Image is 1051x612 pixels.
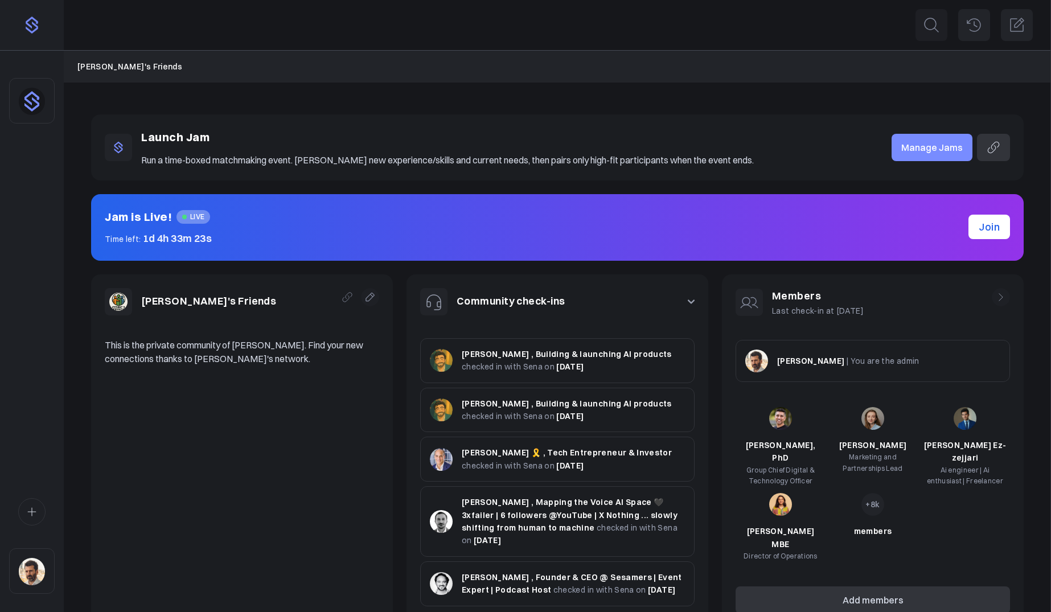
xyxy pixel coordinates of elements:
[462,461,555,471] span: checked in with Sena on
[430,349,453,372] img: 6530a282ec53f6ef30e4b09f3831aad18ab39622.jpg
[839,440,907,450] span: [PERSON_NAME]
[772,288,864,305] h1: Members
[553,585,646,595] span: checked in with Sena on
[105,338,379,365] p: This is the private community of [PERSON_NAME]. Find your new connections thanks to [PERSON_NAME]...
[105,208,172,226] h2: Jam is Live!
[176,210,210,224] span: LIVE
[847,356,919,366] span: | You are the admin
[745,350,768,372] img: sqr4epb0z8e5jm577i6jxqftq3ng
[462,399,672,409] span: [PERSON_NAME] , Building & launching AI products
[420,388,695,433] button: [PERSON_NAME] , Building & launching AI products checked in with Sena on [DATE]
[746,466,815,485] span: Group Chief Digital & Technology Officer
[143,232,212,245] span: 1d 4h 33m 23s
[556,461,584,471] span: [DATE]
[462,411,555,421] span: checked in with Sena on
[420,437,695,482] button: [PERSON_NAME] 🎗️ , Tech Entrepreneur & Investor checked in with Sena on [DATE]
[407,274,708,329] button: Community check-ins
[556,411,584,421] span: [DATE]
[924,440,1007,463] span: [PERSON_NAME] Ez-zejjari
[19,88,45,115] img: dhnou9yomun9587rl8johsq6w6vr
[19,558,45,585] img: sqr4epb0z8e5jm577i6jxqftq3ng
[769,407,792,430] img: b7640654d5e8851c170ef497c83dfb146930f3de.jpg
[772,305,864,317] p: Last check-in at [DATE]
[865,498,880,511] p: +8k
[430,572,453,595] img: c2fa77103a124758c4ae48524c4ac2001756d3e4.jpg
[420,338,695,383] button: [PERSON_NAME] , Building & launching AI products checked in with Sena on [DATE]
[141,293,276,310] h1: [PERSON_NAME]'s Friends
[854,526,892,536] span: members
[141,128,754,146] p: Launch Jam
[648,585,675,595] span: [DATE]
[420,486,695,557] button: [PERSON_NAME] , Mapping the Voice AI Space 🖤 3xfailer | 6 followers @YouTube | X Nothing ... slow...
[462,572,682,595] span: [PERSON_NAME] , Founder & CEO @ Sesamers | Event Expert | Podcast Host
[927,466,1003,485] span: Ai engineer | Ai enthusiast | Freelancer
[462,497,678,533] span: [PERSON_NAME] , Mapping the Voice AI Space 🖤 3xfailer | 6 followers @YouTube | X Nothing ... slow...
[861,407,884,430] img: 55767ad48aca982840d1cafc991b14285931e639.jpg
[744,552,818,560] span: Director of Operations
[457,294,565,307] a: Community check-ins
[954,407,976,430] img: 283bcf1aace382520968f9800dee7853efc4a0a0.jpg
[462,362,555,372] span: checked in with Sena on
[141,153,754,167] p: Run a time-boxed matchmaking event. [PERSON_NAME] new experience/skills and current needs, then p...
[556,362,584,372] span: [DATE]
[474,535,501,545] span: [DATE]
[430,399,453,421] img: 6530a282ec53f6ef30e4b09f3831aad18ab39622.jpg
[843,453,902,472] span: Marketing and Partnerships Lead
[105,234,141,244] span: Time left:
[77,60,182,73] a: [PERSON_NAME]'s Friends
[462,349,672,359] span: [PERSON_NAME] , Building & launching AI products
[420,561,695,606] button: [PERSON_NAME] , Founder & CEO @ Sesamers | Event Expert | Podcast Host checked in with Sena on [D...
[777,356,845,366] span: [PERSON_NAME]
[892,134,972,161] a: Manage Jams
[968,215,1010,239] a: Join
[747,526,815,549] span: [PERSON_NAME] MBE
[430,448,453,471] img: 4a48bbf52d8f142a0cfed7136087e5485f15f42c.jpg
[23,16,41,34] img: purple-logo-18f04229334c5639164ff563510a1dba46e1211543e89c7069427642f6c28bac.png
[77,60,1037,73] nav: Breadcrumb
[769,493,792,516] img: a6d43fdd8eaeddda03802812d36cce7f8215675e.jpg
[462,447,672,458] span: [PERSON_NAME] 🎗️ , Tech Entrepreneur & Investor
[430,510,453,533] img: 28af0a1e3d4f40531edab4c731fc1aa6b0a27966.jpg
[109,293,128,311] img: 3pj2efuqyeig3cua8agrd6atck9r
[746,440,816,463] span: [PERSON_NAME], PhD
